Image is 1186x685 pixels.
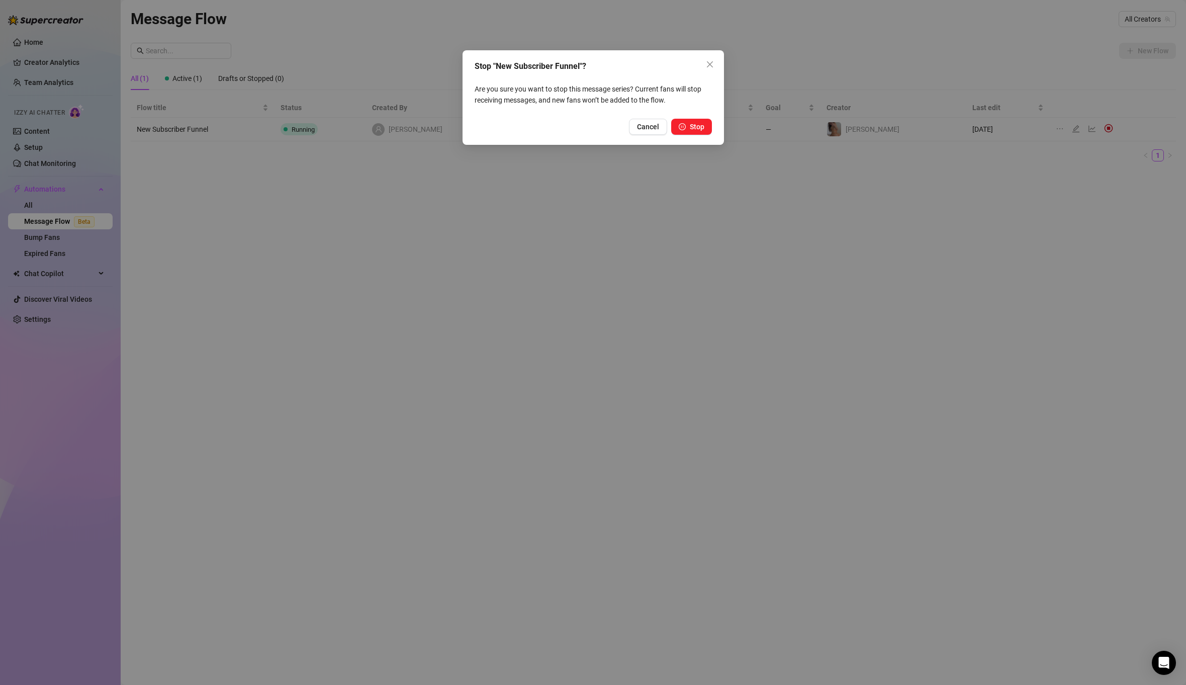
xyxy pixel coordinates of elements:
span: pause-circle [679,123,686,130]
div: Open Intercom Messenger [1152,651,1176,675]
span: Close [702,60,718,68]
span: Stop [690,123,704,131]
button: Stop [671,119,712,135]
p: Are you sure you want to stop this message series? Current fans will stop receiving messages, and... [475,83,712,106]
div: Stop "New Subscriber Funnel"? [475,60,712,72]
button: Close [702,56,718,72]
button: Cancel [629,119,667,135]
span: Cancel [637,123,659,131]
span: close [706,60,714,68]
